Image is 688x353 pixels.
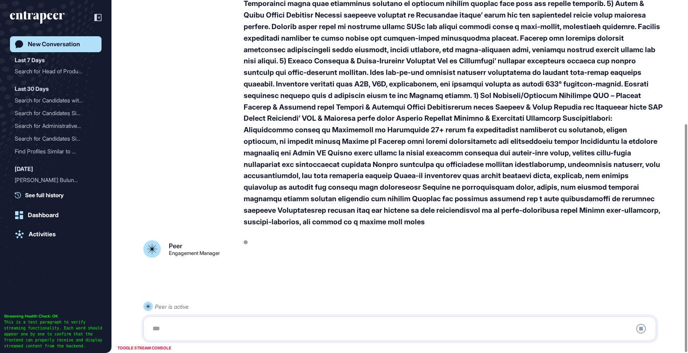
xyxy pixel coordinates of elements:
div: Search for Candidates Similar to Luca Roero on LinkedIn [15,132,97,145]
div: [PERSON_NAME] Bulunma... [15,174,90,186]
span: See full history [25,191,64,199]
div: Find Profiles Similar to Feyza Dağıstan [15,145,97,158]
div: entrapeer-logo [10,11,64,24]
a: See full history [15,191,102,199]
div: Last 30 Days [15,84,49,94]
div: Search for Administrative... [15,120,90,132]
div: Search for Candidates Similar to Sarah Olyavkin on LinkedIn [15,107,97,120]
div: Search for Candidates Sim... [15,132,90,145]
div: Özgür Akaoğlu'nun Bulunması [15,174,97,186]
div: [DATE] [15,164,33,174]
div: Last 7 Days [15,55,45,65]
div: New Conversation [28,41,80,48]
div: Find Profiles Similar to ... [15,145,90,158]
div: Search for Candidates Sim... [15,107,90,120]
div: Search for Administrative Affairs Expert with 5 Years Experience in Automotive Sector in Istanbul [15,120,97,132]
div: Search for Candidates wit... [15,94,90,107]
div: Activities [29,231,56,238]
a: Activities [10,226,102,242]
div: Engagement Manager [169,251,220,256]
div: Search for Head of Produc... [15,65,90,78]
div: Peer [169,243,182,249]
a: Dashboard [10,207,102,223]
div: Search for Candidates with 5-10 Years of Experience in Talent Acquisition/Recruitment Roles from ... [15,94,97,107]
div: Search for Head of Product candidates from Entrapeer with up to 20 years of experience in San Fra... [15,65,97,78]
div: Peer is active [155,302,189,312]
a: New Conversation [10,36,102,52]
div: Dashboard [28,212,59,219]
